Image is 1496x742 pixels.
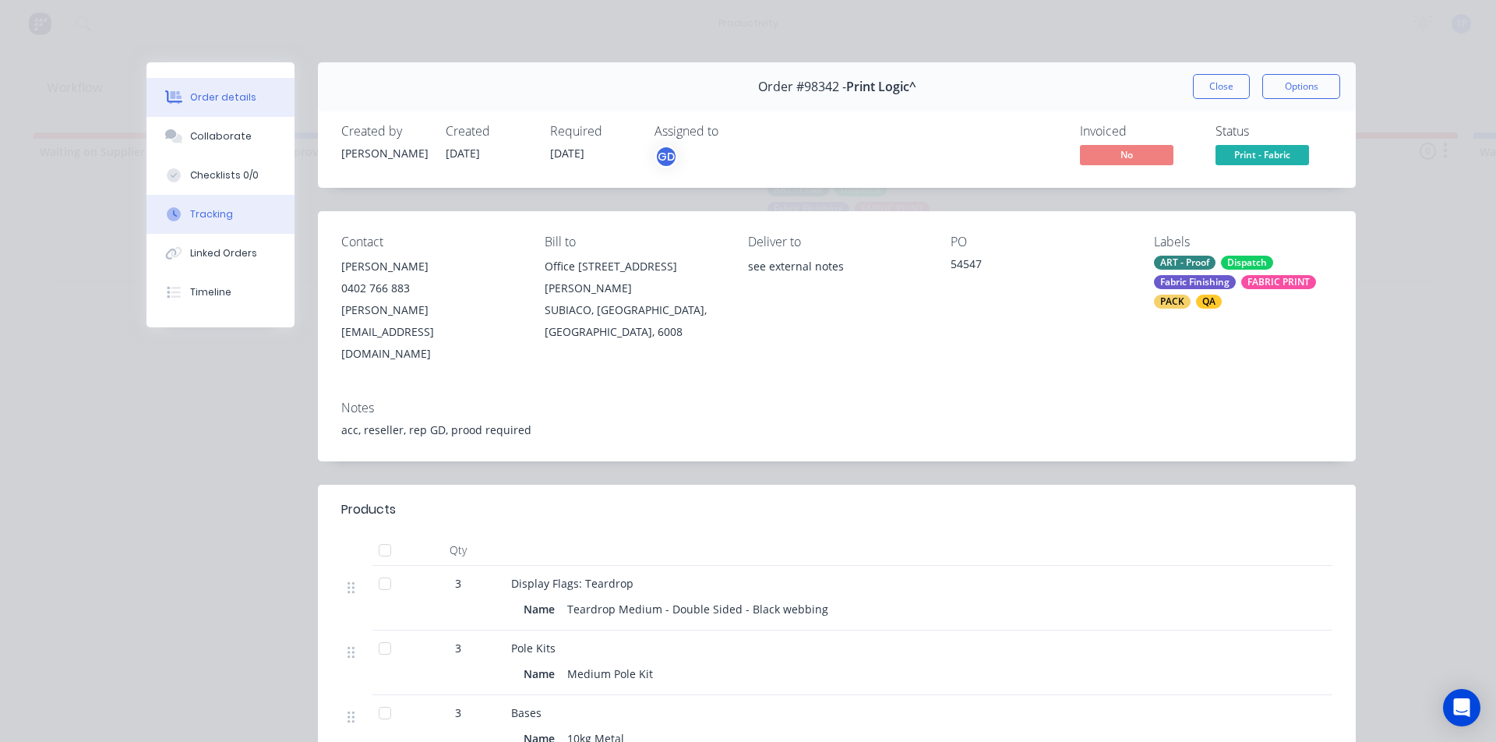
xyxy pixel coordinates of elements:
[1154,275,1236,289] div: Fabric Finishing
[341,401,1332,415] div: Notes
[545,256,723,299] div: Office [STREET_ADDRESS][PERSON_NAME]
[1080,124,1197,139] div: Invoiced
[146,195,295,234] button: Tracking
[511,576,633,591] span: Display Flags: Teardrop
[524,662,561,685] div: Name
[341,299,520,365] div: [PERSON_NAME][EMAIL_ADDRESS][DOMAIN_NAME]
[1196,295,1222,309] div: QA
[1193,74,1250,99] button: Close
[146,273,295,312] button: Timeline
[1080,145,1173,164] span: No
[1443,689,1480,726] div: Open Intercom Messenger
[748,256,926,277] div: see external notes
[1262,74,1340,99] button: Options
[455,640,461,656] span: 3
[411,535,505,566] div: Qty
[190,90,256,104] div: Order details
[951,235,1129,249] div: PO
[511,705,542,720] span: Bases
[654,124,810,139] div: Assigned to
[748,235,926,249] div: Deliver to
[190,285,231,299] div: Timeline
[146,117,295,156] button: Collaborate
[446,124,531,139] div: Created
[446,146,480,161] span: [DATE]
[550,146,584,161] span: [DATE]
[561,598,834,620] div: Teardrop Medium - Double Sided - Black webbing
[1215,145,1309,164] span: Print - Fabric
[545,299,723,343] div: SUBIACO, [GEOGRAPHIC_DATA], [GEOGRAPHIC_DATA], 6008
[455,705,461,721] span: 3
[341,235,520,249] div: Contact
[1154,256,1215,270] div: ART - Proof
[341,256,520,277] div: [PERSON_NAME]
[550,124,636,139] div: Required
[1154,235,1332,249] div: Labels
[758,79,846,94] span: Order #98342 -
[190,246,257,260] div: Linked Orders
[341,124,427,139] div: Created by
[654,145,678,168] button: GD
[190,168,259,182] div: Checklists 0/0
[341,256,520,365] div: [PERSON_NAME]0402 766 883[PERSON_NAME][EMAIL_ADDRESS][DOMAIN_NAME]
[190,129,252,143] div: Collaborate
[1215,145,1309,168] button: Print - Fabric
[455,575,461,592] span: 3
[748,256,926,306] div: see external notes
[341,500,396,519] div: Products
[545,256,723,343] div: Office [STREET_ADDRESS][PERSON_NAME]SUBIACO, [GEOGRAPHIC_DATA], [GEOGRAPHIC_DATA], 6008
[951,256,1129,277] div: 54547
[524,598,561,620] div: Name
[545,235,723,249] div: Bill to
[561,662,659,685] div: Medium Pole Kit
[190,207,233,221] div: Tracking
[1221,256,1273,270] div: Dispatch
[511,641,556,655] span: Pole Kits
[341,277,520,299] div: 0402 766 883
[1241,275,1316,289] div: FABRIC PRINT
[146,156,295,195] button: Checklists 0/0
[846,79,916,94] span: Print Logic^
[146,234,295,273] button: Linked Orders
[1215,124,1332,139] div: Status
[341,145,427,161] div: [PERSON_NAME]
[146,78,295,117] button: Order details
[341,422,1332,438] div: acc, reseller, rep GD, prood required
[1154,295,1191,309] div: PACK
